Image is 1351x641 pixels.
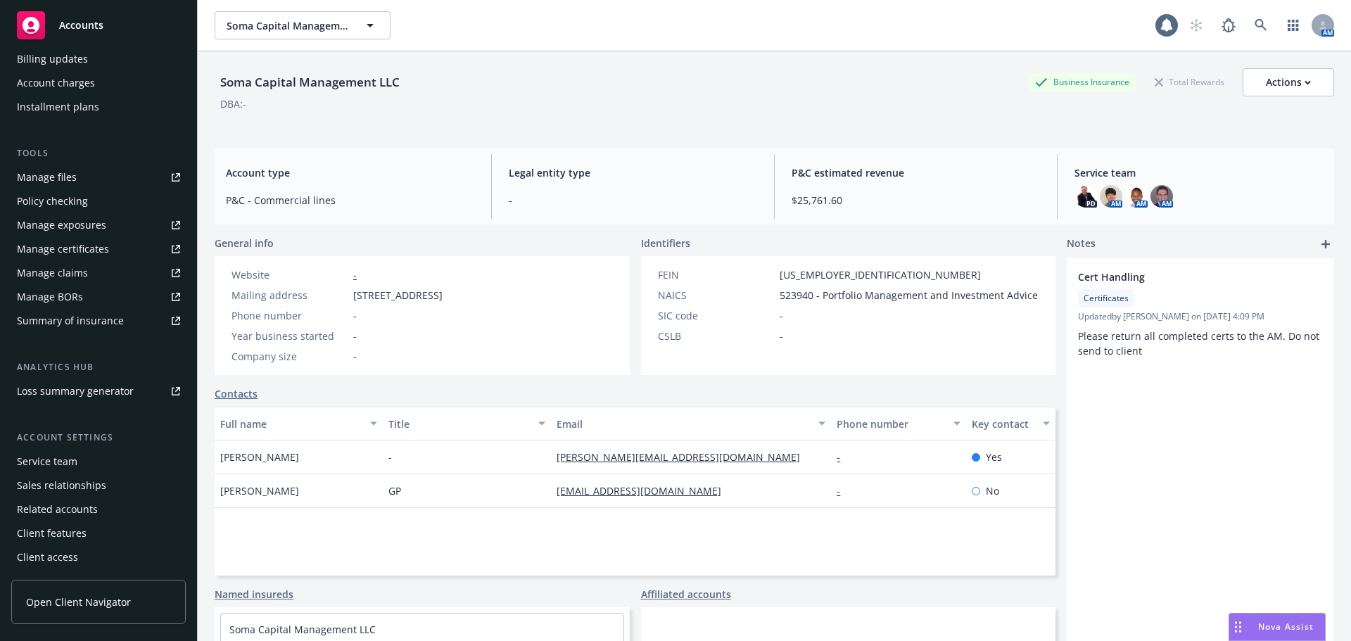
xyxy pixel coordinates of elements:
[59,20,103,31] span: Accounts
[658,308,774,323] div: SIC code
[220,96,246,111] div: DBA: -
[17,48,88,70] div: Billing updates
[226,193,474,208] span: P&C - Commercial lines
[17,498,98,521] div: Related accounts
[353,308,357,323] span: -
[557,417,810,431] div: Email
[780,308,783,323] span: -
[11,214,186,236] a: Manage exposures
[658,267,774,282] div: FEIN
[220,417,362,431] div: Full name
[231,349,348,364] div: Company size
[780,288,1038,303] span: 523940 - Portfolio Management and Investment Advice
[11,522,186,545] a: Client features
[215,11,391,39] button: Soma Capital Management LLC
[837,417,944,431] div: Phone number
[1125,185,1148,208] img: photo
[17,450,77,473] div: Service team
[1067,258,1334,369] div: Cert HandlingCertificatesUpdatedby [PERSON_NAME] on [DATE] 4:09 PMPlease return all completed cer...
[837,450,851,464] a: -
[1258,621,1314,633] span: Nova Assist
[353,329,357,343] span: -
[227,18,348,33] span: Soma Capital Management LLC
[1078,310,1323,323] span: Updated by [PERSON_NAME] on [DATE] 4:09 PM
[220,450,299,464] span: [PERSON_NAME]
[17,262,88,284] div: Manage claims
[231,329,348,343] div: Year business started
[1078,269,1286,284] span: Cert Handling
[11,96,186,118] a: Installment plans
[11,72,186,94] a: Account charges
[17,380,134,402] div: Loss summary generator
[11,166,186,189] a: Manage files
[220,483,299,498] span: [PERSON_NAME]
[231,308,348,323] div: Phone number
[11,190,186,212] a: Policy checking
[1279,11,1307,39] a: Switch app
[383,407,551,440] button: Title
[986,450,1002,464] span: Yes
[215,236,274,250] span: General info
[11,450,186,473] a: Service team
[1317,236,1334,253] a: add
[11,286,186,308] a: Manage BORs
[11,431,186,445] div: Account settings
[1084,292,1129,305] span: Certificates
[353,268,357,281] a: -
[1243,68,1334,96] button: Actions
[831,407,965,440] button: Phone number
[1214,11,1243,39] a: Report a Bug
[11,262,186,284] a: Manage claims
[509,165,757,180] span: Legal entity type
[388,417,530,431] div: Title
[1266,69,1311,96] div: Actions
[388,450,392,464] span: -
[551,407,831,440] button: Email
[11,474,186,497] a: Sales relationships
[792,193,1040,208] span: $25,761.60
[1067,236,1096,253] span: Notes
[229,623,376,636] a: Soma Capital Management LLC
[231,288,348,303] div: Mailing address
[11,546,186,569] a: Client access
[17,190,88,212] div: Policy checking
[17,96,99,118] div: Installment plans
[837,484,851,497] a: -
[11,310,186,332] a: Summary of insurance
[966,407,1055,440] button: Key contact
[986,483,999,498] span: No
[1247,11,1275,39] a: Search
[792,165,1040,180] span: P&C estimated revenue
[11,6,186,45] a: Accounts
[1229,613,1326,641] button: Nova Assist
[17,166,77,189] div: Manage files
[641,587,731,602] a: Affiliated accounts
[17,72,95,94] div: Account charges
[780,329,783,343] span: -
[226,165,474,180] span: Account type
[509,193,757,208] span: -
[17,238,109,260] div: Manage certificates
[11,238,186,260] a: Manage certificates
[557,450,811,464] a: [PERSON_NAME][EMAIL_ADDRESS][DOMAIN_NAME]
[1182,11,1210,39] a: Start snowing
[388,483,401,498] span: GP
[1074,185,1097,208] img: photo
[17,286,83,308] div: Manage BORs
[641,236,690,250] span: Identifiers
[11,380,186,402] a: Loss summary generator
[658,288,774,303] div: NAICS
[1148,73,1231,91] div: Total Rewards
[17,310,124,332] div: Summary of insurance
[1150,185,1173,208] img: photo
[231,267,348,282] div: Website
[26,595,131,609] span: Open Client Navigator
[1100,185,1122,208] img: photo
[1074,165,1323,180] span: Service team
[353,288,443,303] span: [STREET_ADDRESS]
[11,498,186,521] a: Related accounts
[353,349,357,364] span: -
[215,73,405,91] div: Soma Capital Management LLC
[11,146,186,160] div: Tools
